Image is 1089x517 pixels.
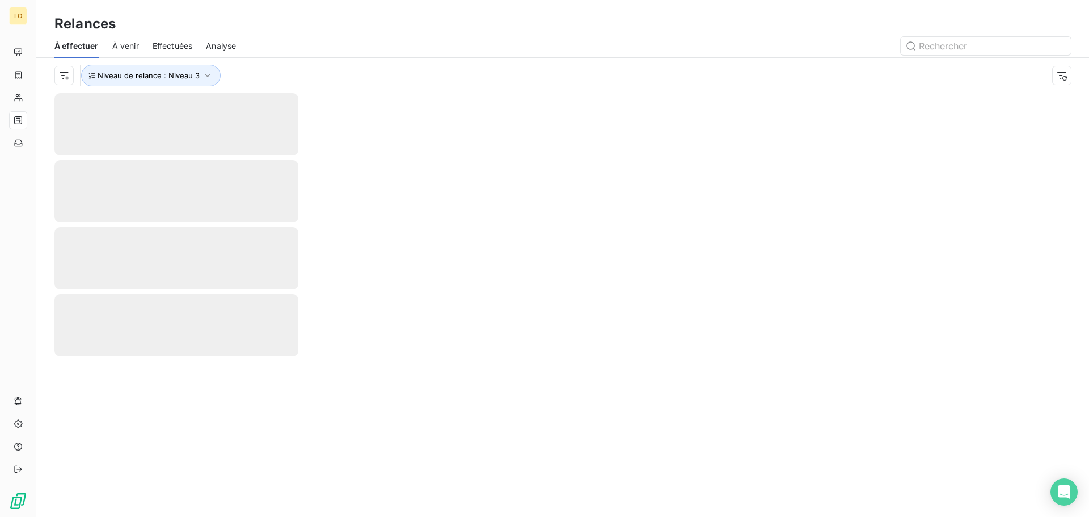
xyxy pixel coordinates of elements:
[54,14,116,34] h3: Relances
[54,40,99,52] span: À effectuer
[81,65,221,86] button: Niveau de relance : Niveau 3
[112,40,139,52] span: À venir
[9,492,27,510] img: Logo LeanPay
[206,40,236,52] span: Analyse
[153,40,193,52] span: Effectuées
[98,71,200,80] span: Niveau de relance : Niveau 3
[9,7,27,25] div: LO
[1050,478,1078,506] div: Open Intercom Messenger
[901,37,1071,55] input: Rechercher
